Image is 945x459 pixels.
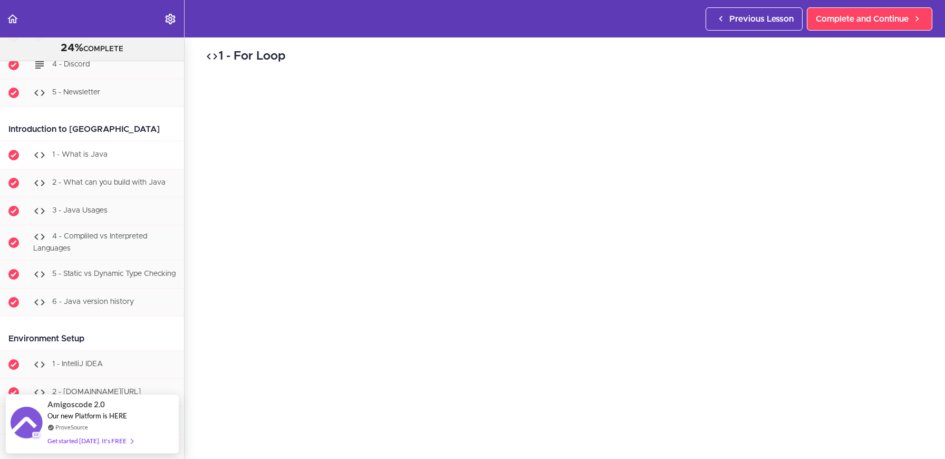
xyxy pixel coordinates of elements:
div: Get started [DATE]. It's FREE [47,435,133,447]
a: Complete and Continue [807,7,932,31]
span: Amigoscode 2.0 [47,398,105,410]
span: 1 - IntelliJ IDEA [52,360,103,368]
svg: Back to course curriculum [6,13,19,25]
h2: 1 - For Loop [206,47,924,65]
span: 3 - Java Usages [52,207,108,214]
span: 4 - Compliled vs Interpreted Languages [33,233,147,252]
div: COMPLETE [13,42,171,55]
a: Previous Lesson [706,7,803,31]
svg: Settings Menu [164,13,177,25]
span: Complete and Continue [816,13,909,25]
a: ProveSource [55,423,88,432]
span: Previous Lesson [729,13,794,25]
span: 5 - Static vs Dynamic Type Checking [52,270,176,278]
span: 24% [61,43,83,53]
span: Our new Platform is HERE [47,412,127,420]
span: 6 - Java version history [52,298,134,305]
span: 2 - What can you build with Java [52,179,166,186]
span: 1 - What is Java [52,151,108,158]
span: 5 - Newsletter [52,89,100,96]
span: 4 - Discord [52,61,90,68]
img: provesource social proof notification image [11,407,42,441]
span: 2 - [DOMAIN_NAME][URL] [52,388,141,396]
